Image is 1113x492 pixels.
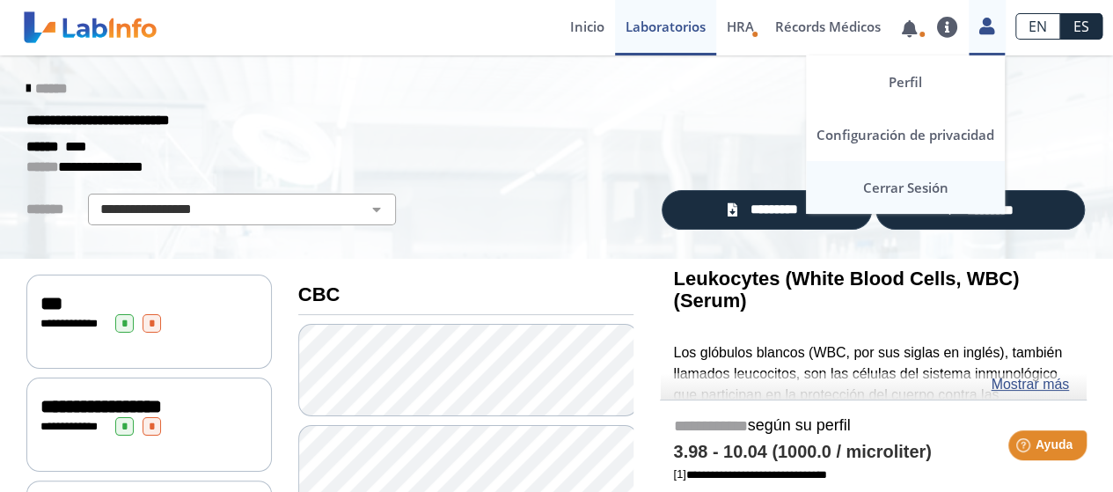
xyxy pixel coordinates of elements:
[1060,13,1102,40] a: ES
[673,268,1019,312] b: Leukocytes (White Blood Cells, WBC) (Serum)
[673,416,1073,437] h5: según su perfil
[991,374,1069,395] a: Mostrar más
[727,18,754,35] span: HRA
[673,467,826,481] a: [1]
[1015,13,1060,40] a: EN
[806,161,1005,214] a: Cerrar Sesión
[298,283,340,305] b: CBC
[806,55,1005,108] a: Perfil
[956,423,1094,473] iframe: Help widget launcher
[806,108,1005,161] a: Configuración de privacidad
[673,442,1073,463] h4: 3.98 - 10.04 (1000.0 / microliter)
